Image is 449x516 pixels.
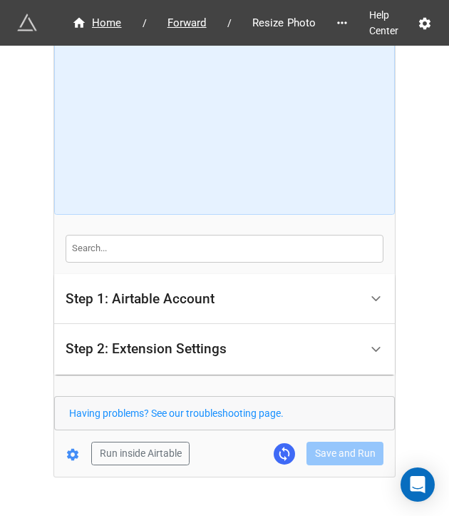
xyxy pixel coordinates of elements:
[244,15,325,31] span: Resize Photo
[54,324,395,375] div: Step 2: Extension Settings
[159,15,215,31] span: Forward
[72,15,122,31] div: Home
[69,408,284,419] a: Having problems? See our troubleshooting page.
[17,13,37,33] img: miniextensions-icon.73ae0678.png
[66,235,383,262] input: Search...
[91,442,190,466] button: Run inside Airtable
[66,342,227,356] div: Step 2: Extension Settings
[57,14,331,31] nav: breadcrumb
[54,274,395,325] div: Step 1: Airtable Account
[153,14,222,31] a: Forward
[57,14,137,31] a: Home
[227,16,232,31] li: /
[306,442,383,466] button: Save and Run
[68,39,382,203] iframe: How to Resize Images on Airtable in Bulk!
[401,467,435,502] div: Open Intercom Messenger
[359,2,418,44] a: Help Center
[66,292,215,306] div: Step 1: Airtable Account
[143,16,147,31] li: /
